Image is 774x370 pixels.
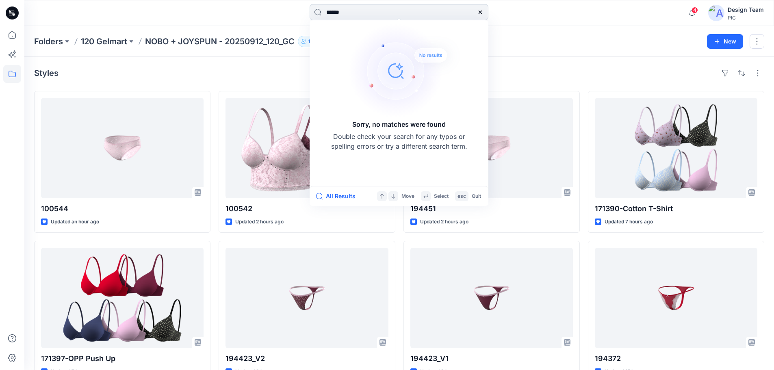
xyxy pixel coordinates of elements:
[595,98,757,198] a: 171390-Cotton T-Shirt
[41,248,204,348] a: 171397-OPP Push Up
[352,119,446,129] h5: Sorry, no matches were found
[410,203,573,214] p: 194451
[472,192,481,201] p: Quit
[41,353,204,364] p: 171397-OPP Push Up
[595,248,757,348] a: 194372
[692,7,698,13] span: 4
[595,353,757,364] p: 194372
[34,68,59,78] h4: Styles
[225,98,388,198] a: 100542
[316,191,361,201] button: All Results
[410,248,573,348] a: 194423_V1
[605,218,653,226] p: Updated 7 hours ago
[595,203,757,214] p: 171390-Cotton T-Shirt
[225,203,388,214] p: 100542
[728,5,764,15] div: Design Team
[707,34,743,49] button: New
[145,36,295,47] p: NOBO + JOYSPUN - 20250912_120_GC
[41,98,204,198] a: 100544
[434,192,449,201] p: Select
[420,218,468,226] p: Updated 2 hours ago
[235,218,284,226] p: Updated 2 hours ago
[81,36,127,47] a: 120 Gelmart
[410,98,573,198] a: 194451
[51,218,99,226] p: Updated an hour ago
[728,15,764,21] div: PIC
[401,192,414,201] p: Move
[349,22,462,119] img: Sorry, no matches were found
[410,353,573,364] p: 194423_V1
[225,248,388,348] a: 194423_V2
[330,132,468,151] p: Double check your search for any typos or spelling errors or try a different search term.
[34,36,63,47] a: Folders
[41,203,204,214] p: 100544
[457,192,466,201] p: esc
[225,353,388,364] p: 194423_V2
[298,36,323,47] button: 10
[308,37,313,46] p: 10
[708,5,724,21] img: avatar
